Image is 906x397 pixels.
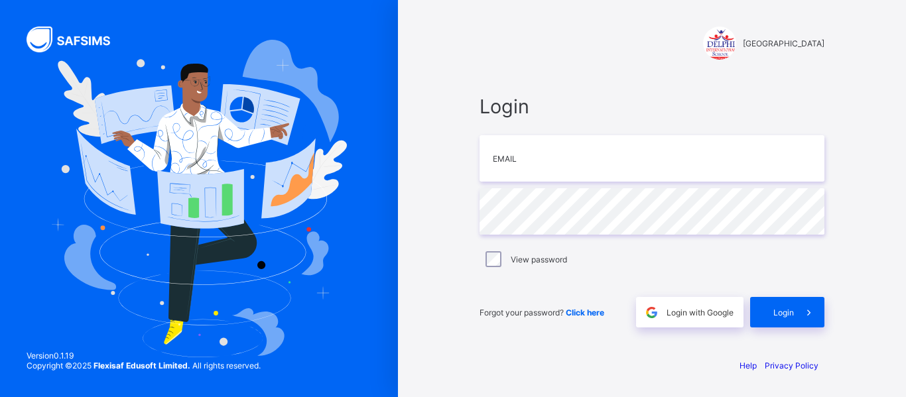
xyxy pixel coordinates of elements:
[644,305,659,320] img: google.396cfc9801f0270233282035f929180a.svg
[743,38,824,48] span: [GEOGRAPHIC_DATA]
[480,308,604,317] span: Forgot your password?
[27,361,261,370] span: Copyright © 2025 All rights reserved.
[740,361,757,370] a: Help
[511,255,567,264] label: View password
[51,40,347,357] img: Hero Image
[765,361,818,370] a: Privacy Policy
[27,27,126,52] img: SAFSIMS Logo
[27,351,261,361] span: Version 0.1.19
[566,308,604,317] a: Click here
[480,95,824,118] span: Login
[773,308,794,317] span: Login
[94,361,190,370] strong: Flexisaf Edusoft Limited.
[667,308,734,317] span: Login with Google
